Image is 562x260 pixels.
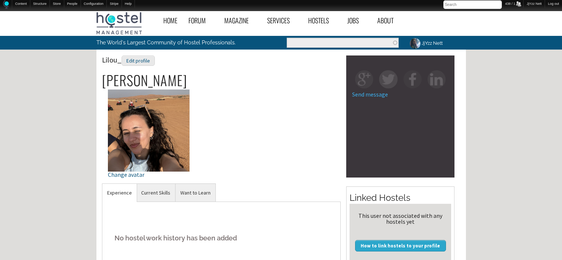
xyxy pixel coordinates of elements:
[350,192,451,204] h2: Linked Hostels
[3,0,9,9] img: Home
[158,12,183,29] a: Home
[102,55,155,64] span: Lilou_
[372,12,406,29] a: About
[122,55,155,66] div: Edit profile
[102,72,341,88] h2: [PERSON_NAME]
[355,70,373,88] img: gp-square.png
[136,184,175,202] a: Current Skills
[403,70,422,88] img: fb-square.png
[96,36,251,49] p: The World's Largest Community of Hostel Professionals.
[96,12,142,34] img: Hostel Management Home
[443,0,502,9] input: Search
[108,90,190,171] img: Lilou_'s picture
[428,70,446,88] img: in-square.png
[409,37,422,50] img: JjYzz Nett's picture
[352,213,448,224] div: This user not associated with any hostels yet
[122,55,155,64] a: Edit profile
[108,126,190,178] a: Change avatar
[342,12,372,29] a: Jobs
[108,227,335,249] h5: No hostel work history has been added
[352,91,388,98] a: Send message
[183,12,219,29] a: Forum
[355,240,446,251] a: How to link hostels to your profile
[176,184,215,202] a: Want to Learn
[287,38,399,48] input: Enter the terms you wish to search for.
[379,70,397,88] img: tw-square.png
[262,12,303,29] a: Services
[102,184,137,202] a: Experience
[108,172,190,178] div: Change avatar
[303,12,342,29] a: Hostels
[219,12,262,29] a: Magazine
[404,36,447,50] a: JjYzz Nett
